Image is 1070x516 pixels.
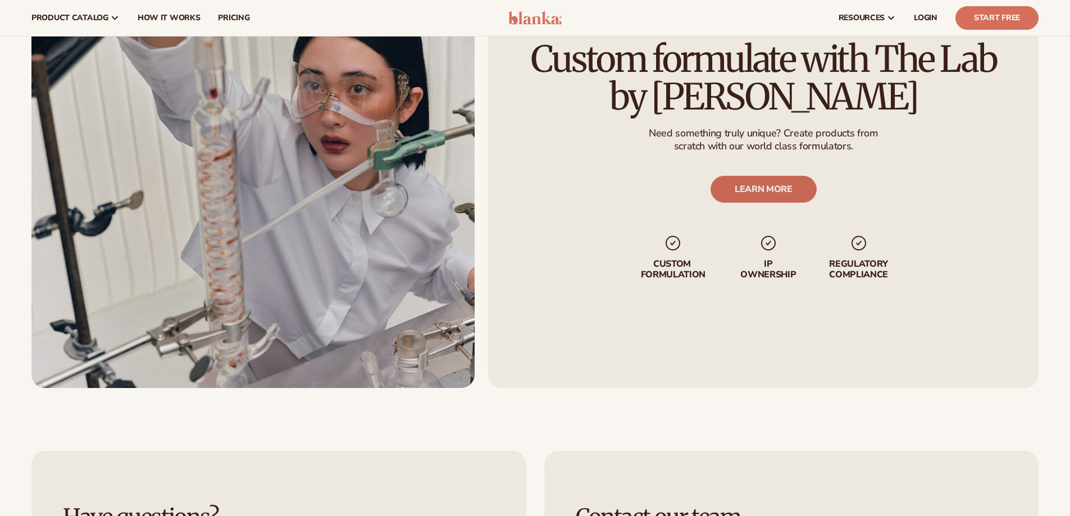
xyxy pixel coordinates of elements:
p: IP Ownership [739,259,796,280]
span: How It Works [138,13,201,22]
p: Custom formulation [638,259,708,280]
img: checkmark_svg [849,234,867,252]
a: Start Free [955,6,1039,30]
p: Need something truly unique? Create products from [649,127,878,140]
span: LOGIN [914,13,937,22]
span: resources [839,13,885,22]
h2: Custom formulate with The Lab by [PERSON_NAME] [520,40,1008,115]
a: LEARN MORE [710,176,816,203]
p: regulatory compliance [828,259,889,280]
img: checkmark_svg [664,234,682,252]
span: product catalog [31,13,108,22]
p: scratch with our world class formulators. [649,140,878,153]
img: logo [508,11,562,25]
img: checkmark_svg [759,234,777,252]
span: pricing [218,13,249,22]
